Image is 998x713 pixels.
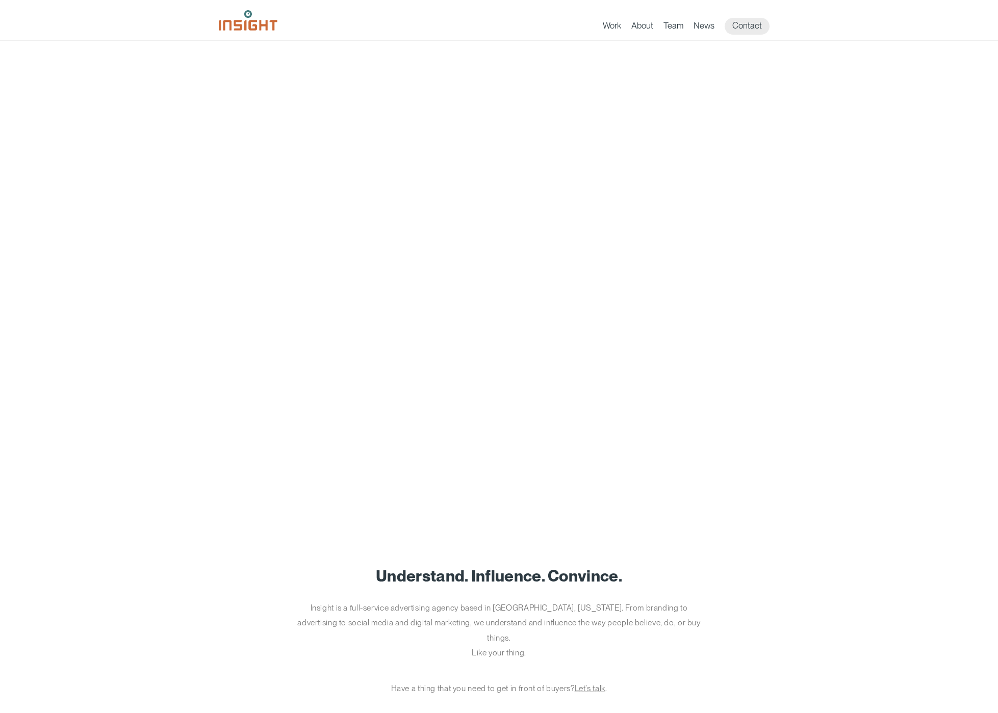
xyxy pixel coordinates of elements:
a: News [694,20,714,35]
img: Insight Marketing Design [219,10,277,31]
a: About [631,20,653,35]
p: Have a thing that you need to get in front of buyers? . [295,681,703,696]
p: Insight is a full-service advertising agency based in [GEOGRAPHIC_DATA], [US_STATE]. From brandin... [295,600,703,661]
a: Team [663,20,683,35]
nav: primary navigation menu [603,18,780,35]
h1: Understand. Influence. Convince. [219,567,780,585]
a: Work [603,20,621,35]
a: Contact [725,18,770,35]
a: Let’s talk [575,683,605,693]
